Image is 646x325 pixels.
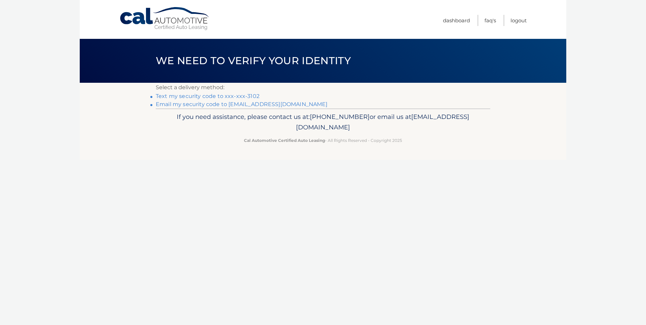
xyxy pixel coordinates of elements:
[160,111,486,133] p: If you need assistance, please contact us at: or email us at
[443,15,470,26] a: Dashboard
[310,113,370,121] span: [PHONE_NUMBER]
[511,15,527,26] a: Logout
[156,83,490,92] p: Select a delivery method:
[119,7,210,31] a: Cal Automotive
[484,15,496,26] a: FAQ's
[160,137,486,144] p: - All Rights Reserved - Copyright 2025
[156,101,328,107] a: Email my security code to [EMAIL_ADDRESS][DOMAIN_NAME]
[156,54,351,67] span: We need to verify your identity
[156,93,259,99] a: Text my security code to xxx-xxx-3102
[244,138,325,143] strong: Cal Automotive Certified Auto Leasing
